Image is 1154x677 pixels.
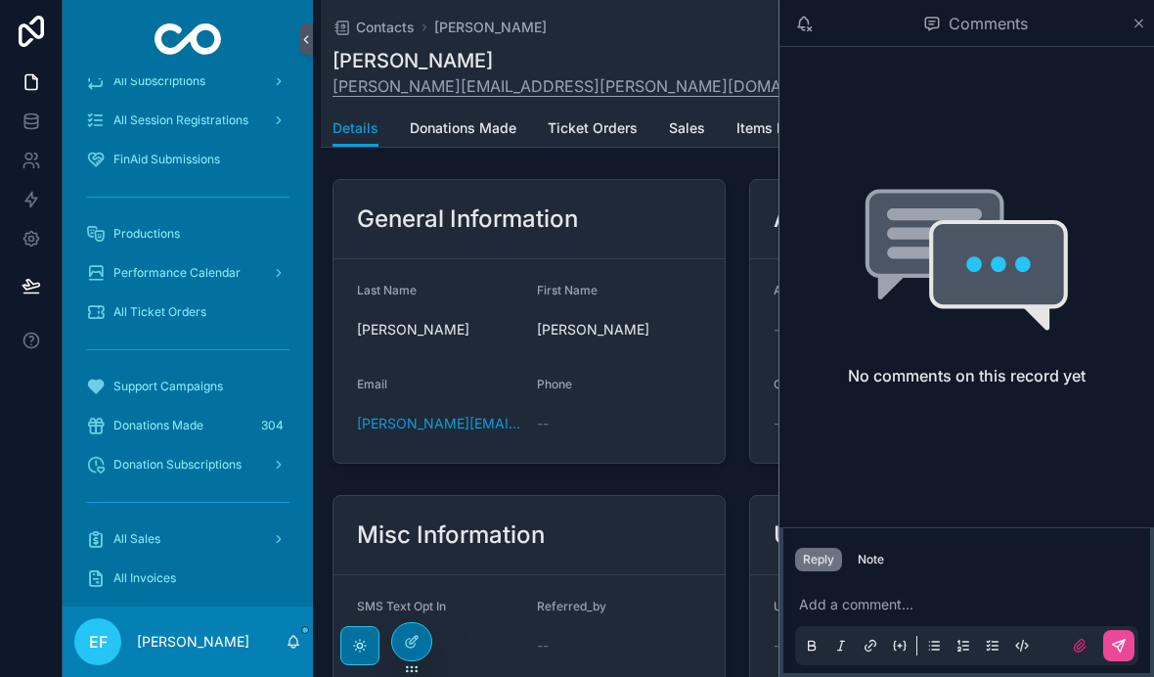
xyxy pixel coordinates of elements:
a: Performance Calendar [74,255,301,291]
button: Note [850,548,892,571]
span: -- [537,414,549,433]
h1: [PERSON_NAME] [333,47,857,74]
span: All Ticket Orders [113,304,206,320]
span: [PERSON_NAME] [357,320,521,339]
span: User [774,599,800,613]
div: scrollable content [63,78,313,607]
a: Donations Made [410,111,516,150]
a: Ticket Orders [548,111,638,150]
span: SMS Text Opt In [357,599,446,613]
h2: No comments on this record yet [848,364,1086,387]
button: Reply [795,548,842,571]
span: Comments [949,12,1028,35]
span: FinAid Submissions [113,152,220,167]
span: -- [774,414,785,433]
p: [PERSON_NAME] [137,632,249,652]
div: 304 [255,414,289,437]
span: Last Name [357,283,417,297]
h2: Misc Information [357,519,545,551]
span: All Invoices [113,570,176,586]
a: Sales [669,111,705,150]
a: All Sales [74,521,301,557]
span: First Name [537,283,598,297]
span: Productions [113,226,180,242]
span: All Subscriptions [113,73,205,89]
div: Note [858,552,884,567]
h2: User Account & Profile [774,519,1026,551]
span: Donations Made [113,418,203,433]
a: Productions [74,216,301,251]
span: Support Campaigns [113,379,223,394]
span: -- [537,636,549,655]
span: Donation Subscriptions [113,457,242,473]
a: Items Purchased [736,111,846,150]
span: Contacts [356,18,415,37]
span: Details [333,118,378,138]
a: All Ticket Orders [74,294,301,330]
span: All Session Registrations [113,113,248,128]
h2: General Information [357,203,578,235]
a: FinAid Submissions [74,142,301,177]
a: All Session Registrations [74,103,301,138]
span: Performance Calendar [113,265,241,281]
a: Donations Made304 [74,408,301,443]
span: All Sales [113,531,160,547]
span: EF [89,630,108,654]
span: Donations Made [410,118,516,138]
span: Email [357,377,387,391]
span: Ticket Orders [548,118,638,138]
a: Donation Subscriptions [74,447,301,482]
span: Sales [669,118,705,138]
a: All Subscriptions [74,64,301,99]
span: Phone [537,377,572,391]
a: Contacts [333,18,415,37]
a: Support Campaigns [74,369,301,404]
span: -- [774,320,785,339]
a: [PERSON_NAME] [434,18,547,37]
span: Referred_by [537,599,606,613]
a: All Invoices [74,561,301,596]
span: Items Purchased [736,118,846,138]
a: Details [333,111,378,148]
h2: Address Information [774,203,1001,235]
span: Address Line 1 [774,283,854,297]
span: City [774,377,796,391]
img: App logo [155,23,222,55]
span: [PERSON_NAME] [537,320,701,339]
span: -- [774,636,785,655]
a: [PERSON_NAME][EMAIL_ADDRESS][PERSON_NAME][DOMAIN_NAME] [357,414,521,433]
